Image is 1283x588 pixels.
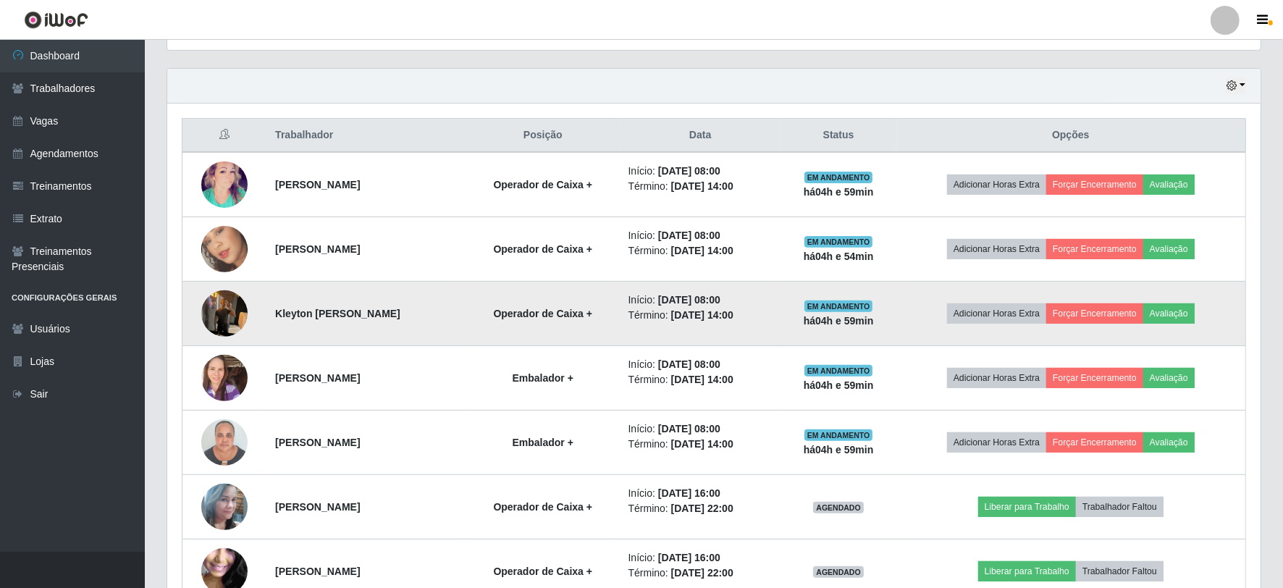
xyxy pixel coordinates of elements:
img: 1725123414689.jpeg [201,208,248,290]
li: Término: [628,501,773,516]
strong: há 04 h e 59 min [804,379,874,391]
strong: [PERSON_NAME] [275,501,360,513]
li: Início: [628,550,773,566]
img: 1683770959203.jpeg [201,466,248,548]
li: Início: [628,421,773,437]
button: Forçar Encerramento [1046,239,1143,259]
time: [DATE] 08:00 [658,423,720,434]
th: Trabalhador [266,119,466,153]
strong: há 04 h e 59 min [804,186,874,198]
time: [DATE] 22:00 [671,503,733,514]
strong: Embalador + [513,437,573,448]
button: Liberar para Trabalho [978,561,1076,581]
span: AGENDADO [813,566,864,578]
strong: [PERSON_NAME] [275,372,360,384]
button: Forçar Encerramento [1046,175,1143,195]
strong: há 04 h e 59 min [804,315,874,327]
button: Trabalhador Faltou [1076,561,1164,581]
time: [DATE] 08:00 [658,230,720,241]
time: [DATE] 22:00 [671,567,733,579]
time: [DATE] 14:00 [671,180,733,192]
button: Forçar Encerramento [1046,303,1143,324]
span: EM ANDAMENTO [804,365,873,377]
li: Início: [628,357,773,372]
time: [DATE] 14:00 [671,438,733,450]
strong: [PERSON_NAME] [275,437,360,448]
span: AGENDADO [813,502,864,513]
button: Avaliação [1143,368,1195,388]
li: Término: [628,179,773,194]
strong: Embalador + [513,372,573,384]
time: [DATE] 08:00 [658,294,720,306]
button: Adicionar Horas Extra [947,303,1046,324]
button: Adicionar Horas Extra [947,239,1046,259]
li: Término: [628,372,773,387]
img: 1755038431803.jpeg [201,282,248,344]
span: EM ANDAMENTO [804,172,873,183]
li: Início: [628,486,773,501]
strong: Kleyton [PERSON_NAME] [275,308,400,319]
li: Início: [628,228,773,243]
th: Data [620,119,781,153]
span: EM ANDAMENTO [804,236,873,248]
button: Adicionar Horas Extra [947,432,1046,453]
button: Avaliação [1143,239,1195,259]
button: Trabalhador Faltou [1076,497,1164,517]
li: Término: [628,308,773,323]
button: Forçar Encerramento [1046,432,1143,453]
img: 1698344474224.jpeg [201,347,248,408]
span: EM ANDAMENTO [804,301,873,312]
time: [DATE] 14:00 [671,309,733,321]
li: Início: [628,164,773,179]
time: [DATE] 16:00 [658,552,720,563]
button: Forçar Encerramento [1046,368,1143,388]
button: Adicionar Horas Extra [947,175,1046,195]
strong: Operador de Caixa + [493,243,592,255]
button: Avaliação [1143,175,1195,195]
th: Status [781,119,896,153]
strong: Operador de Caixa + [493,179,592,190]
strong: há 04 h e 59 min [804,444,874,455]
th: Posição [466,119,620,153]
time: [DATE] 08:00 [658,165,720,177]
li: Término: [628,243,773,259]
li: Término: [628,437,773,452]
img: 1733849599203.jpeg [201,411,248,473]
th: Opções [896,119,1246,153]
li: Início: [628,293,773,308]
strong: [PERSON_NAME] [275,179,360,190]
button: Liberar para Trabalho [978,497,1076,517]
strong: Operador de Caixa + [493,308,592,319]
strong: Operador de Caixa + [493,566,592,577]
strong: Operador de Caixa + [493,501,592,513]
button: Avaliação [1143,303,1195,324]
span: EM ANDAMENTO [804,429,873,441]
strong: [PERSON_NAME] [275,566,360,577]
time: [DATE] 16:00 [658,487,720,499]
button: Adicionar Horas Extra [947,368,1046,388]
button: Avaliação [1143,432,1195,453]
li: Término: [628,566,773,581]
img: 1598866679921.jpeg [201,151,248,219]
time: [DATE] 14:00 [671,245,733,256]
strong: [PERSON_NAME] [275,243,360,255]
img: CoreUI Logo [24,11,88,29]
time: [DATE] 14:00 [671,374,733,385]
time: [DATE] 08:00 [658,358,720,370]
strong: há 04 h e 54 min [804,251,874,262]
